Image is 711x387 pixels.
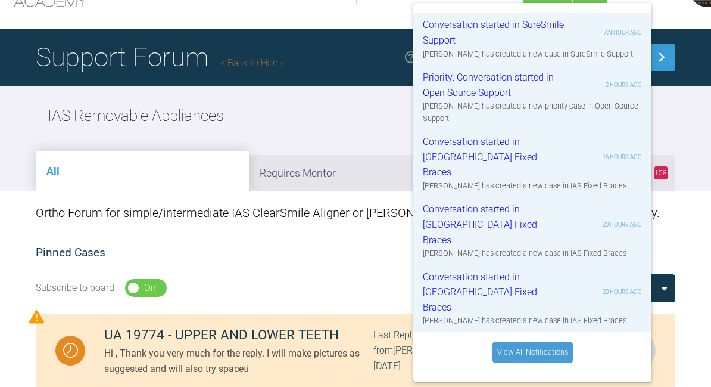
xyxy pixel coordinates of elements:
span: 158 [654,166,668,179]
a: View All Notifications [492,342,573,363]
div: an hour ago [604,28,642,37]
div: 16 hours ago [603,153,642,162]
h2: IAS Removable Appliances [48,104,224,129]
div: [PERSON_NAME] has created a new case in IAS Fixed Braces [423,315,642,327]
div: Conversation started in [GEOGRAPHIC_DATA] Fixed Braces [423,270,565,315]
div: Conversation started in [GEOGRAPHIC_DATA] Fixed Braces [423,134,565,180]
li: All [36,151,249,191]
a: Conversation started in [GEOGRAPHIC_DATA] Fixed Braces20 hours ago[PERSON_NAME] has created a new... [413,197,651,264]
a: Priority: Conversation started in Open Source Support2 hours ago[PERSON_NAME] has created a new p... [413,65,651,129]
div: 2 hours ago [606,81,642,89]
div: 20 hours ago [603,220,642,229]
a: Back to Home [220,57,286,69]
a: Conversation started in SureSmile Supportan hour ago[PERSON_NAME] has created a new case in SureS... [413,13,651,65]
h2: Pinned Cases [36,244,675,262]
div: [PERSON_NAME] has created a new priority case in Open Source Support [423,100,642,125]
div: Last Reply from [PERSON_NAME] [DATE] [373,327,484,373]
div: UA 19774 - UPPER AND LOWER TEETH [104,324,373,346]
div: 20 hours ago [603,287,642,296]
div: [PERSON_NAME] has created a new case in IAS Fixed Braces [423,247,642,259]
div: Conversation started in [GEOGRAPHIC_DATA] Fixed Braces [423,202,565,247]
li: Requires Mentor [249,155,462,191]
div: [PERSON_NAME] has created a new case in IAS Fixed Braces [423,180,642,192]
h1: Support Forum [36,36,286,78]
div: Priority: Conversation started in Open Source Support [423,70,565,100]
div: Subscribe to board [36,280,114,296]
img: help.e70b9f3d.svg [404,50,418,64]
div: Conversation started in SureSmile Support [423,17,565,48]
div: Hi , Thank you very much for the reply. I will make pictures as suggested and will also try spaceti [104,346,373,376]
img: Waiting [63,343,78,358]
a: Conversation started in [GEOGRAPHIC_DATA] Fixed Braces16 hours ago[PERSON_NAME] has created a new... [413,129,651,197]
a: Conversation started in [GEOGRAPHIC_DATA] Fixed Braces20 hours ago[PERSON_NAME] has created a new... [413,265,651,332]
div: On [144,280,156,296]
div: [PERSON_NAME] has created a new case in SureSmile Support [423,48,642,60]
img: chevronRight.28bd32b0.svg [652,48,671,67]
div: Ortho Forum for simple/intermediate IAS ClearSmile Aligner or [PERSON_NAME] Aligner cases from th... [36,191,675,234]
img: Priority [29,309,44,324]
